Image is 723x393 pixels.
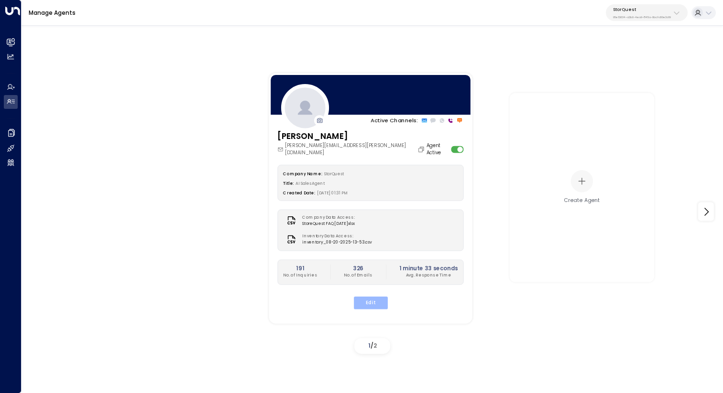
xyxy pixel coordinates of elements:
div: / [354,338,390,354]
a: Manage Agents [29,9,76,17]
div: [PERSON_NAME][EMAIL_ADDRESS][PERSON_NAME][DOMAIN_NAME] [277,142,427,157]
label: Company Data Access: [302,214,355,221]
p: No. of Emails [344,273,372,279]
p: StorQuest [613,7,671,12]
span: inventory_08-20-2025-13-53.csv [302,240,372,246]
span: 2 [373,341,377,350]
h2: 326 [344,265,372,273]
span: [DATE] 01:31 PM [317,190,347,195]
label: Title: [283,181,294,186]
label: Agent Active [426,142,448,157]
button: Edit [353,297,387,309]
span: StoreQuest FAQ [DATE]xlsx [302,221,358,227]
div: Create Agent [564,197,600,204]
label: Inventory Data Access: [302,234,368,240]
p: Avg. Response Time [399,273,458,279]
h3: [PERSON_NAME] [277,130,427,142]
p: No. of Inquiries [283,273,317,279]
h2: 1 minute 33 seconds [399,265,458,273]
button: StorQuest95e12634-a2b0-4ea9-845a-0bcfa50e2d19 [606,4,688,21]
span: StorQuest [324,171,344,176]
p: 95e12634-a2b0-4ea9-845a-0bcfa50e2d19 [613,15,671,19]
h2: 191 [283,265,317,273]
span: 1 [368,341,371,350]
label: Created Date: [283,190,315,195]
span: AI Sales Agent [296,181,325,186]
p: Active Channels: [371,117,418,125]
label: Company Name: [283,171,322,176]
button: Copy [417,146,427,153]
